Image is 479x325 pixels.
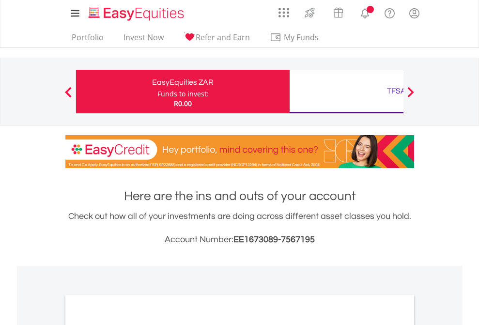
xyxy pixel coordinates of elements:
span: R0.00 [174,99,192,108]
img: EasyEquities_Logo.png [87,6,188,22]
div: Check out how all of your investments are doing across different asset classes you hold. [65,210,414,247]
img: thrive-v2.svg [302,5,318,20]
div: Funds to invest: [157,89,209,99]
a: Refer and Earn [180,32,254,47]
span: Refer and Earn [196,32,250,43]
a: AppsGrid [272,2,295,18]
a: Notifications [353,2,377,22]
button: Next [401,92,420,101]
a: Portfolio [68,32,108,47]
span: My Funds [270,31,333,44]
a: Home page [85,2,188,22]
span: EE1673089-7567195 [233,235,315,244]
button: Previous [59,92,78,101]
h1: Here are the ins and outs of your account [65,187,414,205]
img: EasyCredit Promotion Banner [65,135,414,168]
a: Vouchers [324,2,353,20]
h3: Account Number: [65,233,414,247]
img: vouchers-v2.svg [330,5,346,20]
a: FAQ's and Support [377,2,402,22]
a: My Profile [402,2,427,24]
img: grid-menu-icon.svg [278,7,289,18]
a: Invest Now [120,32,168,47]
div: EasyEquities ZAR [82,76,284,89]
